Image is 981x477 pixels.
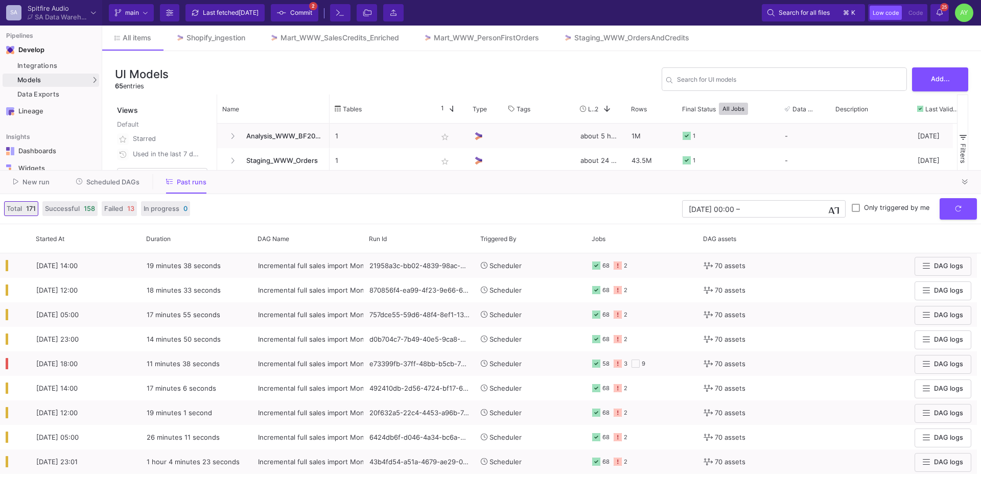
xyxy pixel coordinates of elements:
div: SA [6,5,21,20]
button: AY [952,4,973,22]
div: 2 [624,401,627,425]
span: 17 minutes 55 seconds [147,311,220,319]
img: Tab icon [176,34,184,42]
div: 2 [624,254,627,278]
img: Tab icon [424,34,432,42]
a: Navigation iconDashboards [3,143,99,159]
button: DAG logs [915,306,971,325]
span: Successful [45,204,80,213]
button: Failed13 [102,201,137,216]
span: DAG logs [934,360,963,368]
button: DAG logs [915,428,971,447]
div: 68 [602,401,610,425]
span: Scheduler [489,409,522,417]
span: 1 hour 4 minutes 23 seconds [147,458,240,466]
button: All Jobs [719,103,748,115]
div: 68 [602,278,610,302]
span: Incremental full sales import Mon-Sat - CSVs REMOVED [258,384,436,392]
div: 3 [624,352,627,376]
div: SA Data Warehouse [35,14,87,20]
span: Failed [104,204,123,213]
div: 68 [602,303,610,327]
span: 70 assets [715,254,745,278]
span: Scheduler [489,360,522,368]
span: 65 [115,82,123,90]
span: DAG logs [934,434,963,441]
div: Used in the last 7 days [133,147,201,162]
div: Default [117,120,209,131]
button: Low code [870,6,902,20]
span: main [125,5,139,20]
span: 70 assets [715,352,745,376]
button: DAG logs [915,257,971,276]
div: - [785,149,825,172]
div: 2 [624,450,627,474]
span: Past runs [177,178,206,186]
span: Tables [343,105,362,113]
span: [DATE] 23:01 [36,458,78,466]
span: Data Tests [792,105,816,113]
button: Scheduled DAGs [64,174,152,190]
div: 2 [624,376,627,400]
span: Last Used [588,105,595,113]
div: AY [955,4,973,22]
input: End datetime [742,205,809,213]
div: Lineage [18,107,85,115]
div: 68 [602,327,610,351]
input: Start datetime [689,205,734,213]
span: 171 [26,204,36,213]
span: Incremental full sales import Mon-Sat - CSVs REMOVED [258,311,436,319]
span: DAG logs [934,336,963,343]
span: DAG assets [703,235,736,243]
button: Total171 [4,201,38,216]
p: 1 [335,149,426,173]
span: Scheduler [489,433,522,441]
img: UI Model [473,131,484,141]
span: 1 [437,104,444,113]
span: DAG logs [934,262,963,270]
div: 58 [602,352,610,376]
div: 20f632a5-22c4-4453-a96b-7408ed5aeb28 [364,400,475,425]
span: Scheduled DAGs [86,178,139,186]
span: 19 minutes 38 seconds [147,261,221,270]
span: All items [123,34,151,42]
button: DAG logs [915,355,971,374]
span: DAG logs [934,409,963,417]
span: New run [22,178,50,186]
a: Navigation iconWidgets [3,160,99,177]
button: Code [905,6,926,20]
span: 70 assets [715,327,745,351]
div: 68 [602,450,610,474]
span: k [851,7,855,19]
div: 43b4fd54-a51a-4679-ae29-05c58ddf84d4 [364,449,475,474]
span: ⌘ [843,7,849,19]
div: 870856f4-ea99-4f23-9e66-6c2da592d09e [364,278,475,302]
span: Description [835,105,868,113]
span: 18 minutes 33 seconds [147,286,221,294]
span: Search for all files [779,5,830,20]
div: 21958a3c-bb02-4839-98ac-2cdc974d9fa8 [364,253,475,278]
span: Scheduler [489,458,522,466]
span: Tags [517,105,530,113]
span: 70 assets [715,278,745,302]
button: Search for all files⌘k [762,4,865,21]
span: 25 [940,3,948,11]
div: Mart_WWW_PersonFirstOrders [434,34,539,42]
div: 1M [626,124,677,148]
span: 26 minutes 11 seconds [147,433,220,441]
div: Widgets [18,164,85,173]
span: Commit [290,5,312,20]
button: DAG logs [915,330,971,349]
div: about 24 hours ago [575,148,626,173]
span: [DATE] 12:00 [36,409,78,417]
div: Spitfire Audio [28,5,87,12]
span: DAG logs [934,311,963,319]
button: Starred [115,131,209,147]
div: 43.5M [626,148,677,173]
div: 757dce55-59d6-48f4-8ef1-13bba7f26a07 [364,302,475,327]
div: Dashboards [18,147,85,155]
span: DAG Name [258,235,289,243]
div: Staging_WWW_OrdersAndCredits [574,34,689,42]
span: 70 assets [715,401,745,425]
mat-icon: star_border [439,131,451,143]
